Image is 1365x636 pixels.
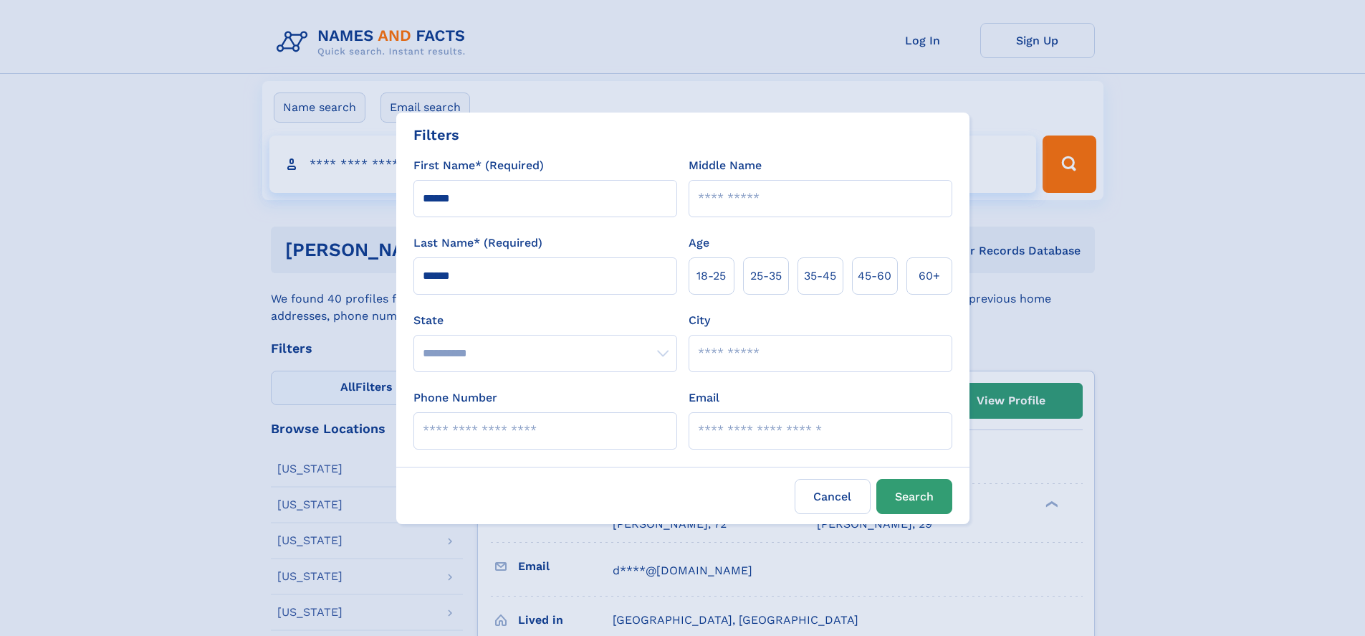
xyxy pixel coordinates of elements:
div: Filters [413,124,459,146]
span: 18‑25 [696,267,726,285]
button: Search [876,479,952,514]
label: City [689,312,710,329]
label: Email [689,389,719,407]
span: 45‑60 [858,267,891,285]
span: 60+ [919,267,940,285]
label: Phone Number [413,389,497,407]
span: 35‑45 [804,267,836,285]
label: Cancel [795,479,871,514]
label: Age [689,234,709,252]
label: Last Name* (Required) [413,234,542,252]
label: State [413,312,677,329]
label: Middle Name [689,157,762,174]
label: First Name* (Required) [413,157,544,174]
span: 25‑35 [750,267,782,285]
